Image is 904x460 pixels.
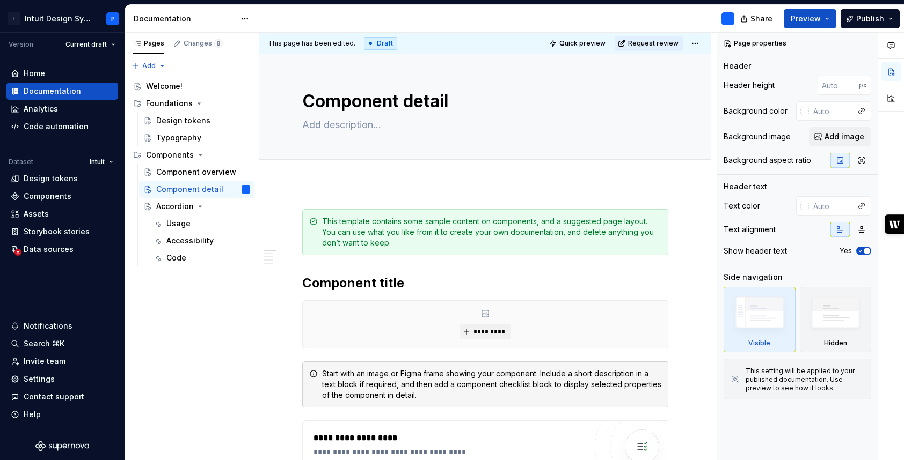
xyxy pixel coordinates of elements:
[142,62,156,70] span: Add
[364,37,397,50] div: Draft
[6,205,118,222] a: Assets
[214,39,223,48] span: 8
[9,40,33,49] div: Version
[724,131,791,142] div: Background image
[809,196,852,216] input: Auto
[8,12,20,25] div: I
[735,9,779,28] button: Share
[748,339,770,347] div: Visible
[825,131,864,142] span: Add image
[149,232,254,249] a: Accessibility
[24,191,71,202] div: Components
[146,150,194,160] div: Components
[724,106,788,116] div: Background color
[724,287,796,352] div: Visible
[818,76,859,95] input: Auto
[6,170,118,187] a: Design tokens
[24,409,41,420] div: Help
[6,65,118,82] a: Home
[156,201,194,212] div: Accordion
[35,441,89,451] a: Supernova Logo
[546,36,610,51] button: Quick preview
[24,209,49,219] div: Assets
[149,215,254,232] a: Usage
[6,83,118,100] a: Documentation
[24,103,58,114] div: Analytics
[85,154,118,169] button: Intuit
[129,95,254,112] div: Foundations
[156,184,223,195] div: Component detail
[129,78,254,95] a: Welcome!
[724,246,787,256] div: Show header text
[166,235,214,246] div: Accessibility
[24,86,81,97] div: Documentation
[90,158,105,166] span: Intuit
[724,272,783,283] div: Side navigation
[9,158,33,166] div: Dataset
[156,115,210,126] div: Design tokens
[302,274,668,292] h2: Component title
[6,223,118,240] a: Storybook stories
[134,13,235,24] div: Documentation
[856,13,884,24] span: Publish
[129,78,254,266] div: Page tree
[746,367,864,392] div: This setting will be applied to your published documentation. Use preview to see how it looks.
[184,39,223,48] div: Changes
[628,39,679,48] span: Request review
[724,181,767,192] div: Header text
[24,226,90,237] div: Storybook stories
[841,9,900,28] button: Publish
[6,353,118,370] a: Invite team
[800,287,872,352] div: Hidden
[6,406,118,423] button: Help
[25,13,93,24] div: Intuit Design System
[166,218,191,229] div: Usage
[146,98,193,109] div: Foundations
[824,339,847,347] div: Hidden
[111,14,115,23] div: P
[129,58,169,73] button: Add
[724,80,775,91] div: Header height
[268,39,355,48] span: This page has been edited.
[724,201,760,211] div: Text color
[6,241,118,258] a: Data sources
[139,164,254,181] a: Component overview
[139,129,254,146] a: Typography
[24,244,74,255] div: Data sources
[6,335,118,352] button: Search ⌘K
[724,155,811,166] div: Background aspect ratio
[24,356,65,367] div: Invite team
[6,100,118,117] a: Analytics
[750,13,772,24] span: Share
[139,112,254,129] a: Design tokens
[322,368,661,400] div: Start with an image or Figma frame showing your component. Include a short description in a text ...
[809,127,871,146] button: Add image
[559,39,606,48] span: Quick preview
[24,68,45,79] div: Home
[156,132,201,143] div: Typography
[809,101,852,121] input: Auto
[133,39,164,48] div: Pages
[615,36,683,51] button: Request review
[24,338,64,349] div: Search ⌘K
[6,188,118,205] a: Components
[24,321,72,331] div: Notifications
[6,317,118,335] button: Notifications
[724,224,776,235] div: Text alignment
[146,81,183,92] div: Welcome!
[139,198,254,215] a: Accordion
[24,391,84,402] div: Contact support
[6,118,118,135] a: Code automation
[24,173,78,184] div: Design tokens
[791,13,821,24] span: Preview
[61,37,120,52] button: Current draft
[156,167,236,177] div: Component overview
[724,61,751,71] div: Header
[859,81,867,90] p: px
[322,216,661,248] div: This template contains some sample content on components, and a suggested page layout. You can us...
[6,388,118,405] button: Contact support
[139,181,254,198] a: Component detail
[24,374,55,384] div: Settings
[6,370,118,388] a: Settings
[65,40,107,49] span: Current draft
